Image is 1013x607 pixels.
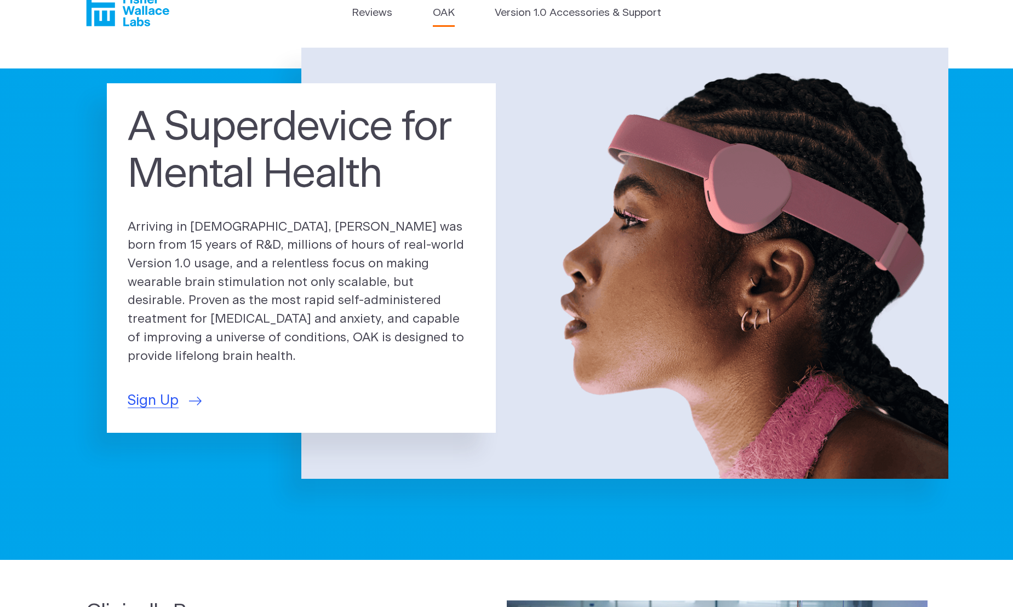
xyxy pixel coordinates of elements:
[128,218,475,366] p: Arriving in [DEMOGRAPHIC_DATA], [PERSON_NAME] was born from 15 years of R&D, millions of hours of...
[352,5,392,21] a: Reviews
[128,104,475,198] h1: A Superdevice for Mental Health
[128,390,202,411] a: Sign Up
[128,390,179,411] span: Sign Up
[433,5,455,21] a: OAK
[495,5,661,21] a: Version 1.0 Accessories & Support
